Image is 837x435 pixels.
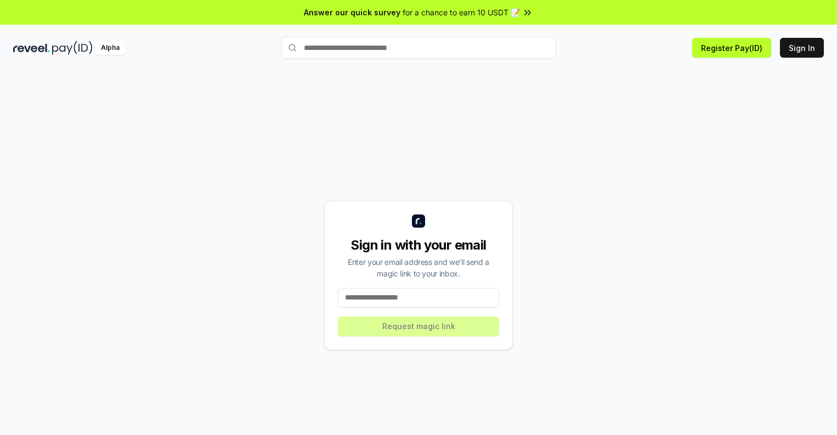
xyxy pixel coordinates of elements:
span: for a chance to earn 10 USDT 📝 [403,7,520,18]
div: Alpha [95,41,126,55]
button: Register Pay(ID) [692,38,771,58]
div: Sign in with your email [338,236,499,254]
button: Sign In [780,38,824,58]
img: reveel_dark [13,41,50,55]
img: logo_small [412,214,425,228]
div: Enter your email address and we’ll send a magic link to your inbox. [338,256,499,279]
span: Answer our quick survey [304,7,400,18]
img: pay_id [52,41,93,55]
